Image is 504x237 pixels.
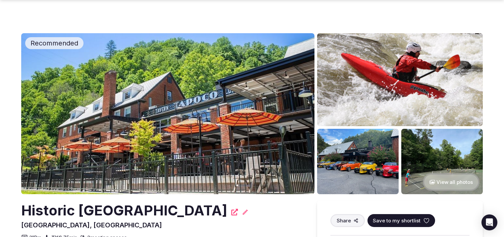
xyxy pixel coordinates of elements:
[317,129,399,194] img: Venue gallery photo
[28,39,81,48] span: Recommended
[21,33,314,194] img: Venue cover photo
[21,201,227,220] h2: Historic [GEOGRAPHIC_DATA]
[337,217,351,224] span: Share
[423,173,479,191] button: View all photos
[330,214,365,227] button: Share
[481,214,497,230] div: Open Intercom Messenger
[367,214,435,227] button: Save to my shortlist
[373,217,420,224] span: Save to my shortlist
[25,37,84,49] div: Recommended
[317,33,483,126] img: Venue gallery photo
[401,129,483,194] img: Venue gallery photo
[21,221,162,229] span: [GEOGRAPHIC_DATA], [GEOGRAPHIC_DATA]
